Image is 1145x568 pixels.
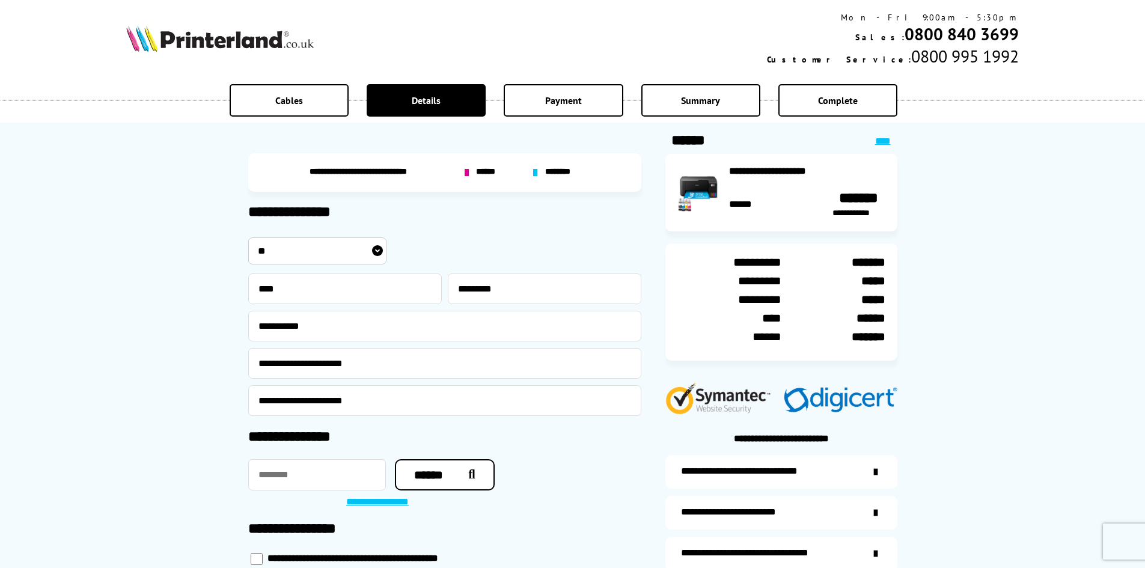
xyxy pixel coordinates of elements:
[818,94,858,106] span: Complete
[665,496,897,530] a: items-arrive
[767,12,1019,23] div: Mon - Fri 9:00am - 5:30pm
[545,94,582,106] span: Payment
[665,455,897,489] a: additional-ink
[855,32,905,43] span: Sales:
[681,94,720,106] span: Summary
[767,54,911,65] span: Customer Service:
[275,94,303,106] span: Cables
[126,25,314,52] img: Printerland Logo
[911,45,1019,67] span: 0800 995 1992
[412,94,441,106] span: Details
[905,23,1019,45] a: 0800 840 3699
